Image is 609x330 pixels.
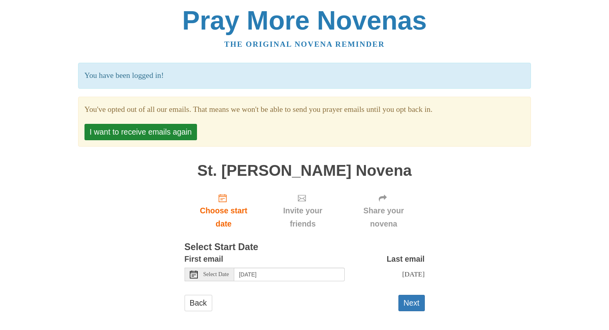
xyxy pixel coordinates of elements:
a: Pray More Novenas [182,6,427,35]
span: [DATE] [402,270,424,278]
h3: Select Start Date [185,242,425,252]
a: The original novena reminder [224,40,385,48]
button: Next [398,295,425,311]
label: First email [185,252,223,266]
label: Last email [387,252,425,266]
a: Choose start date [185,187,263,235]
span: Share your novena [351,204,417,231]
a: Back [185,295,212,311]
section: You've opted out of all our emails. That means we won't be able to send you prayer emails until y... [84,103,525,116]
button: I want to receive emails again [84,124,197,140]
h1: St. [PERSON_NAME] Novena [185,162,425,179]
p: You have been logged in! [78,63,531,89]
span: Invite your friends [271,204,334,231]
div: Click "Next" to confirm your start date first. [343,187,425,235]
div: Click "Next" to confirm your start date first. [263,187,342,235]
span: Select Date [203,272,229,277]
span: Choose start date [193,204,255,231]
